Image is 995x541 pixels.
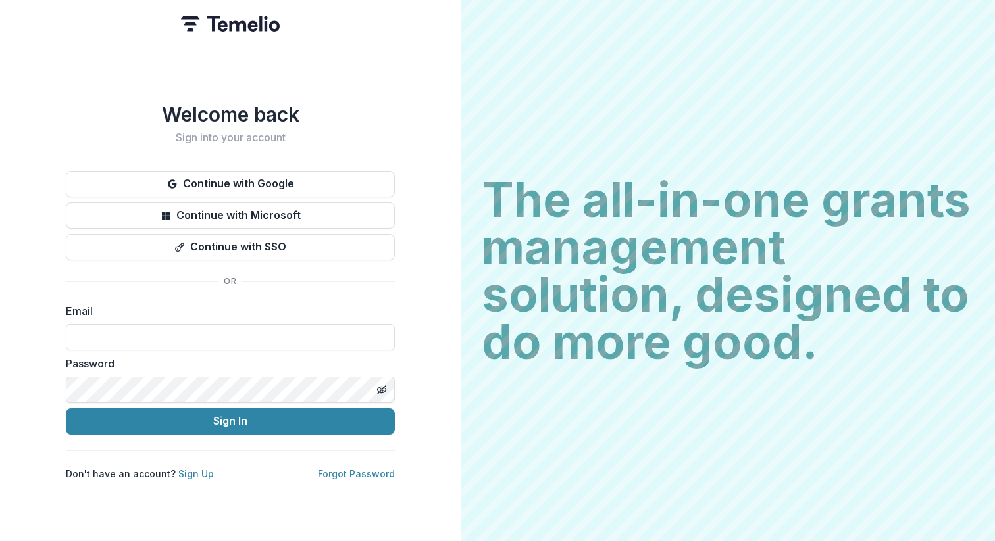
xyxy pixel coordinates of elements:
a: Sign Up [178,468,214,479]
p: Don't have an account? [66,467,214,481]
h2: Sign into your account [66,131,395,144]
button: Sign In [66,408,395,435]
button: Continue with SSO [66,234,395,260]
label: Email [66,303,387,319]
a: Forgot Password [318,468,395,479]
button: Toggle password visibility [371,379,392,400]
label: Password [66,356,387,371]
button: Continue with Microsoft [66,202,395,229]
button: Continue with Google [66,171,395,197]
img: Temelio [181,16,280,32]
h1: Welcome back [66,103,395,126]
